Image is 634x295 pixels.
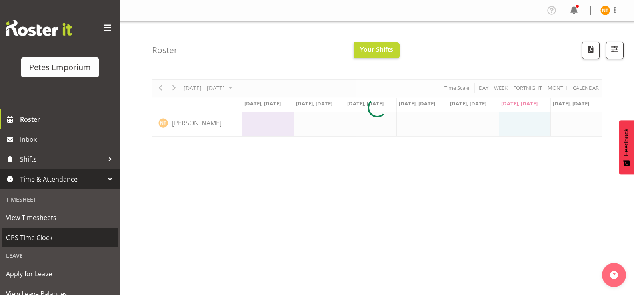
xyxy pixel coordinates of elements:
span: Shifts [20,153,104,165]
span: Roster [20,113,116,125]
span: Inbox [20,133,116,145]
a: Apply for Leave [2,264,118,284]
a: GPS Time Clock [2,228,118,247]
img: help-xxl-2.png [610,271,618,279]
div: Petes Emporium [29,61,91,73]
button: Filter Shifts [606,42,624,59]
span: Your Shifts [360,45,393,54]
h4: Roster [152,46,178,55]
span: GPS Time Clock [6,232,114,244]
div: Leave [2,247,118,264]
a: View Timesheets [2,208,118,228]
button: Download a PDF of the roster according to the set date range. [582,42,600,59]
img: Rosterit website logo [6,20,72,36]
img: nicole-thomson8388.jpg [600,6,610,15]
span: View Timesheets [6,212,114,224]
button: Your Shifts [354,42,400,58]
div: Timesheet [2,191,118,208]
span: Feedback [623,128,630,156]
span: Time & Attendance [20,173,104,185]
button: Feedback - Show survey [619,120,634,174]
span: Apply for Leave [6,268,114,280]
